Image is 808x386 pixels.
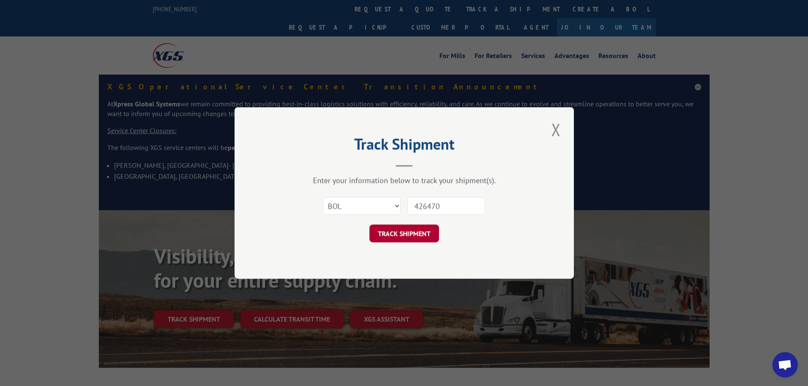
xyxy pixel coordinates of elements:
button: Close modal [549,118,563,141]
h2: Track Shipment [277,138,531,154]
a: Open chat [772,352,798,378]
button: TRACK SHIPMENT [369,225,439,242]
div: Enter your information below to track your shipment(s). [277,175,531,185]
input: Number(s) [407,197,485,215]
